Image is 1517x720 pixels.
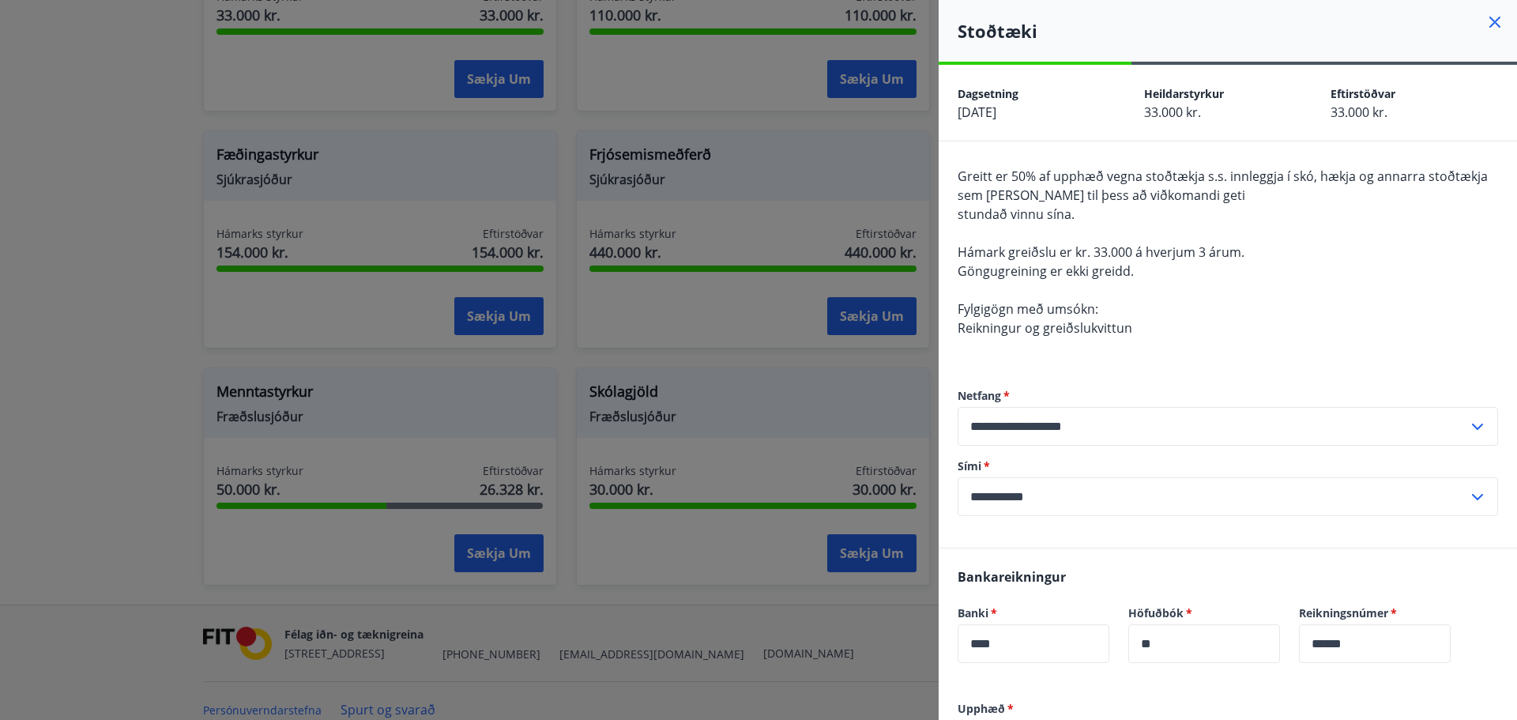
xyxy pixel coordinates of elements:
span: Eftirstöðvar [1331,86,1395,101]
span: stundað vinnu sína. [958,205,1075,223]
span: 33.000 kr. [1331,104,1387,121]
label: Banki [958,605,1109,621]
span: Bankareikningur [958,568,1066,586]
label: Reikningsnúmer [1299,605,1451,621]
label: Netfang [958,388,1498,404]
span: [DATE] [958,104,996,121]
span: Dagsetning [958,86,1018,101]
span: Göngugreining er ekki greidd. [958,262,1134,280]
span: Fylgigögn með umsókn: [958,300,1098,318]
span: 33.000 kr. [1144,104,1201,121]
label: Höfuðbók [1128,605,1280,621]
label: Sími [958,458,1498,474]
label: Upphæð [958,701,1498,717]
h4: Stoðtæki [958,19,1517,43]
span: Hámark greiðslu er kr. 33.000 á hverjum 3 árum. [958,243,1244,261]
span: Reikningur og greiðslukvittun [958,319,1132,337]
span: Greitt er 50% af upphæð vegna stoðtækja s.s. innleggja í skó, hækja og annarra stoðtækja sem [PER... [958,168,1488,204]
span: Heildarstyrkur [1144,86,1224,101]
